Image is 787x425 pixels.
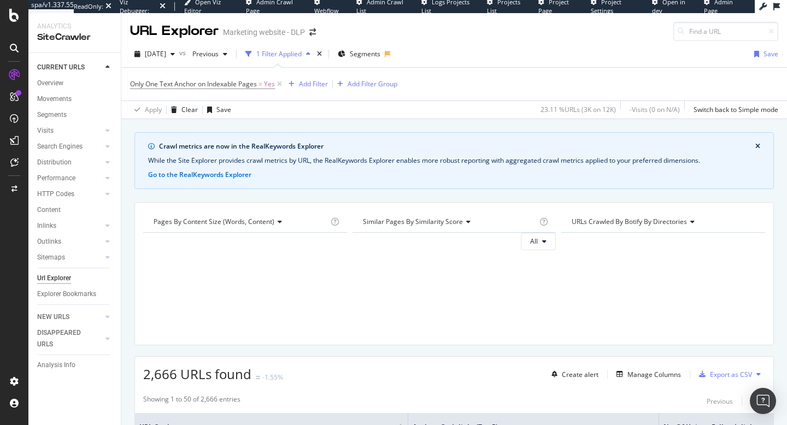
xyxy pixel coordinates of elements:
div: Segments [37,109,67,121]
div: NEW URLS [37,311,69,323]
div: Analysis Info [37,359,75,371]
div: Url Explorer [37,273,71,284]
a: DISAPPEARED URLS [37,327,102,350]
a: Explorer Bookmarks [37,288,113,300]
a: Sitemaps [37,252,102,263]
div: Distribution [37,157,72,168]
a: Distribution [37,157,102,168]
a: Outlinks [37,236,102,247]
a: Performance [37,173,102,184]
div: Visits [37,125,54,137]
a: CURRENT URLS [37,62,102,73]
a: Visits [37,125,102,137]
div: Explorer Bookmarks [37,288,96,300]
button: All [521,233,556,250]
div: Crawl metrics are now in the RealKeywords Explorer [159,141,755,151]
a: Search Engines [37,141,102,152]
input: Find a URL [673,22,778,41]
div: 23.11 % URLs ( 3K on 12K ) [541,105,616,114]
a: Content [37,204,113,216]
div: Switch back to Simple mode [694,105,778,114]
span: Pages By Content Size (Words, Content) [154,217,274,226]
div: Previous [707,397,733,406]
button: Manage Columns [612,368,681,381]
button: Previous [707,394,733,408]
div: Outlinks [37,236,61,247]
a: Segments [37,109,113,121]
div: Sitemaps [37,252,65,263]
span: Segments [350,49,380,58]
div: Content [37,204,61,216]
span: vs [179,48,188,57]
div: SiteCrawler [37,31,112,44]
div: - Visits ( 0 on N/A ) [630,105,680,114]
span: URLs Crawled By Botify By directories [572,217,687,226]
span: Only One Text Anchor on Indexable Pages [130,79,257,88]
a: Movements [37,93,113,105]
a: Overview [37,78,113,89]
div: arrow-right-arrow-left [309,28,316,36]
span: 2,666 URLs found [143,365,251,383]
button: Add Filter [284,78,328,91]
div: While the Site Explorer provides crawl metrics by URL, the RealKeywords Explorer enables more rob... [148,156,760,166]
a: Analysis Info [37,359,113,371]
button: Segments [333,45,385,63]
div: -1.55% [262,373,283,382]
span: Similar Pages By Similarity Score [363,217,463,226]
a: NEW URLS [37,311,102,323]
div: Inlinks [37,220,56,232]
div: 1 Filter Applied [256,49,302,58]
div: Add Filter Group [348,79,397,88]
a: Url Explorer [37,273,113,284]
button: Export as CSV [695,365,752,383]
div: HTTP Codes [37,188,74,200]
div: times [315,49,324,60]
button: Save [203,101,231,119]
div: Search Engines [37,141,83,152]
div: info banner [134,132,774,189]
span: Previous [188,49,219,58]
h4: URLs Crawled By Botify By directories [569,213,755,231]
span: Webflow [314,7,339,15]
div: Performance [37,173,75,184]
div: Add Filter [299,79,328,88]
span: = [259,79,262,88]
button: Go to the RealKeywords Explorer [148,170,251,180]
button: Add Filter Group [333,78,397,91]
div: Open Intercom Messenger [750,388,776,414]
div: DISAPPEARED URLS [37,327,92,350]
h4: Pages By Content Size (Words, Content) [151,213,328,231]
button: Create alert [547,365,598,383]
div: Clear [181,105,198,114]
div: Marketing website - DLP [223,27,305,38]
button: 1 Filter Applied [241,45,315,63]
div: Showing 1 to 50 of 2,666 entries [143,394,240,408]
div: Save [216,105,231,114]
button: Clear [167,101,198,119]
div: URL Explorer [130,22,219,40]
a: Inlinks [37,220,102,232]
span: Yes [264,76,275,92]
button: close banner [753,139,763,154]
button: Apply [130,101,162,119]
div: Overview [37,78,63,89]
div: Analytics [37,22,112,31]
div: Movements [37,93,72,105]
div: Manage Columns [627,370,681,379]
div: Save [763,49,778,58]
span: All [530,237,538,246]
div: Create alert [562,370,598,379]
h4: Similar Pages By Similarity Score [361,213,538,231]
button: Switch back to Simple mode [689,101,778,119]
div: CURRENT URLS [37,62,85,73]
div: Export as CSV [710,370,752,379]
button: Previous [188,45,232,63]
button: [DATE] [130,45,179,63]
div: ReadOnly: [74,2,103,11]
a: HTTP Codes [37,188,102,200]
div: Apply [145,105,162,114]
span: 2025 Sep. 26th [145,49,166,58]
img: Equal [256,376,260,379]
button: Save [750,45,778,63]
